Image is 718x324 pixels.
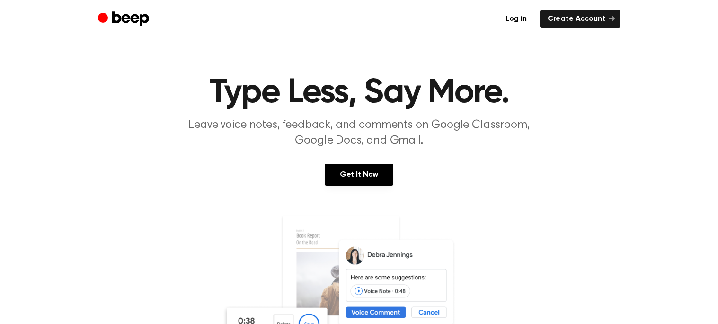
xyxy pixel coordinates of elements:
a: Get It Now [325,164,393,186]
a: Beep [98,10,151,28]
a: Create Account [540,10,620,28]
a: Log in [498,10,534,28]
h1: Type Less, Say More. [117,76,602,110]
p: Leave voice notes, feedback, and comments on Google Classroom, Google Docs, and Gmail. [177,117,541,149]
